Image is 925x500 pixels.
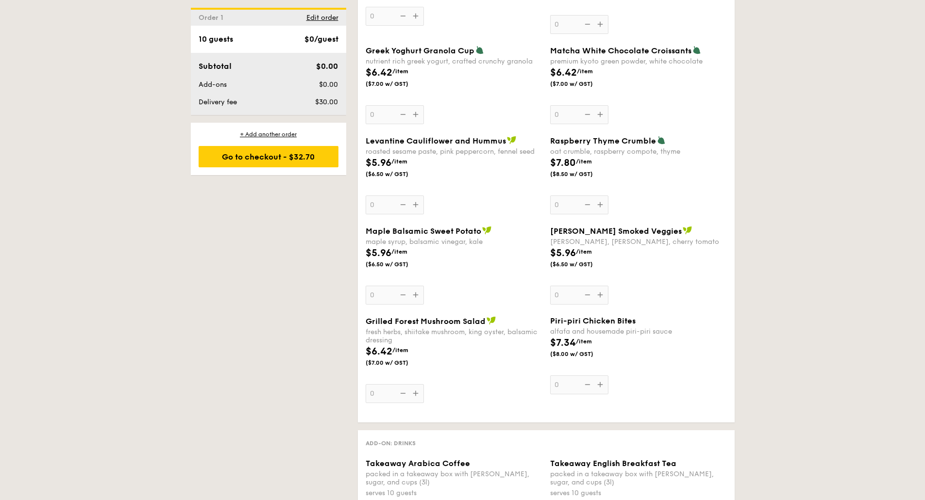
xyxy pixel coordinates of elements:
[550,46,691,55] span: Matcha White Chocolate Croissants
[550,80,616,88] span: ($7.00 w/ GST)
[366,157,391,169] span: $5.96
[366,328,542,344] div: fresh herbs, shiitake mushroom, king oyster, balsamic dressing
[657,136,666,145] img: icon-vegetarian.fe4039eb.svg
[199,33,233,45] div: 10 guests
[366,46,474,55] span: Greek Yoghurt Granola Cup
[550,57,727,65] div: premium kyoto green powder, white chocolate
[576,158,592,165] span: /item
[366,346,392,357] span: $6.42
[507,136,517,145] img: icon-vegan.f8ff3823.svg
[550,238,727,246] div: [PERSON_NAME], [PERSON_NAME], cherry tomato
[315,98,338,106] span: $30.00
[550,316,636,325] span: Piri-piri Chicken Bites
[199,81,227,89] span: Add-ons
[550,136,656,145] span: Raspberry Thyme Crumble
[577,68,593,75] span: /item
[550,170,616,178] span: ($8.50 w/ GST)
[366,459,470,468] span: Takeaway Arabica Coffee
[550,488,727,498] div: serves 10 guests
[576,248,592,255] span: /item
[487,316,496,325] img: icon-vegan.f8ff3823.svg
[306,14,338,22] span: Edit order
[550,337,576,349] span: $7.34
[366,359,432,367] span: ($7.00 w/ GST)
[550,157,576,169] span: $7.80
[576,338,592,345] span: /item
[692,46,701,54] img: icon-vegetarian.fe4039eb.svg
[550,459,676,468] span: Takeaway English Breakfast Tea
[550,67,577,79] span: $6.42
[366,147,542,156] div: roasted sesame paste, pink peppercorn, fennel seed
[366,226,481,236] span: Maple Balsamic Sweet Potato
[199,14,227,22] span: Order 1
[550,260,616,268] span: ($6.50 w/ GST)
[304,33,338,45] div: $0/guest
[391,248,407,255] span: /item
[316,62,338,71] span: $0.00
[550,147,727,156] div: oat crumble, raspberry compote, thyme
[482,226,492,235] img: icon-vegan.f8ff3823.svg
[199,130,338,138] div: + Add another order
[199,146,338,167] div: Go to checkout - $32.70
[550,247,576,259] span: $5.96
[366,488,542,498] div: serves 10 guests
[366,80,432,88] span: ($7.00 w/ GST)
[366,260,432,268] span: ($6.50 w/ GST)
[366,470,542,486] div: packed in a takeaway box with [PERSON_NAME], sugar, and cups (3l)
[366,170,432,178] span: ($6.50 w/ GST)
[550,470,727,486] div: packed in a takeaway box with [PERSON_NAME], sugar, and cups (3l)
[475,46,484,54] img: icon-vegetarian.fe4039eb.svg
[550,327,727,336] div: alfafa and housemade piri-piri sauce
[199,62,232,71] span: Subtotal
[392,68,408,75] span: /item
[366,67,392,79] span: $6.42
[366,317,486,326] span: Grilled Forest Mushroom Salad
[683,226,692,235] img: icon-vegan.f8ff3823.svg
[550,350,616,358] span: ($8.00 w/ GST)
[366,247,391,259] span: $5.96
[319,81,338,89] span: $0.00
[391,158,407,165] span: /item
[392,347,408,354] span: /item
[366,440,416,447] span: Add-on: Drinks
[366,57,542,65] div: nutrient rich greek yogurt, crafted crunchy granola
[366,136,506,145] span: Levantine Cauliflower and Hummus
[366,238,542,246] div: maple syrup, balsamic vinegar, kale
[550,226,682,236] span: [PERSON_NAME] Smoked Veggies
[199,98,237,106] span: Delivery fee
